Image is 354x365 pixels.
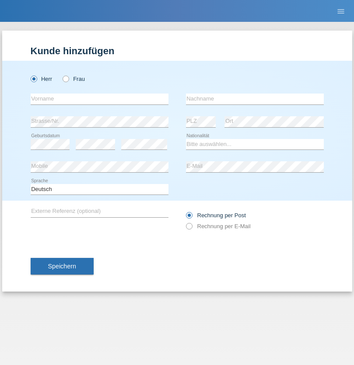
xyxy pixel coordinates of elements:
[31,45,324,56] h1: Kunde hinzufügen
[186,223,192,234] input: Rechnung per E-Mail
[186,223,251,229] label: Rechnung per E-Mail
[63,76,85,82] label: Frau
[186,212,192,223] input: Rechnung per Post
[31,258,94,275] button: Speichern
[336,7,345,16] i: menu
[63,76,68,81] input: Frau
[332,8,350,14] a: menu
[31,76,53,82] label: Herr
[48,263,76,270] span: Speichern
[186,212,246,219] label: Rechnung per Post
[31,76,36,81] input: Herr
